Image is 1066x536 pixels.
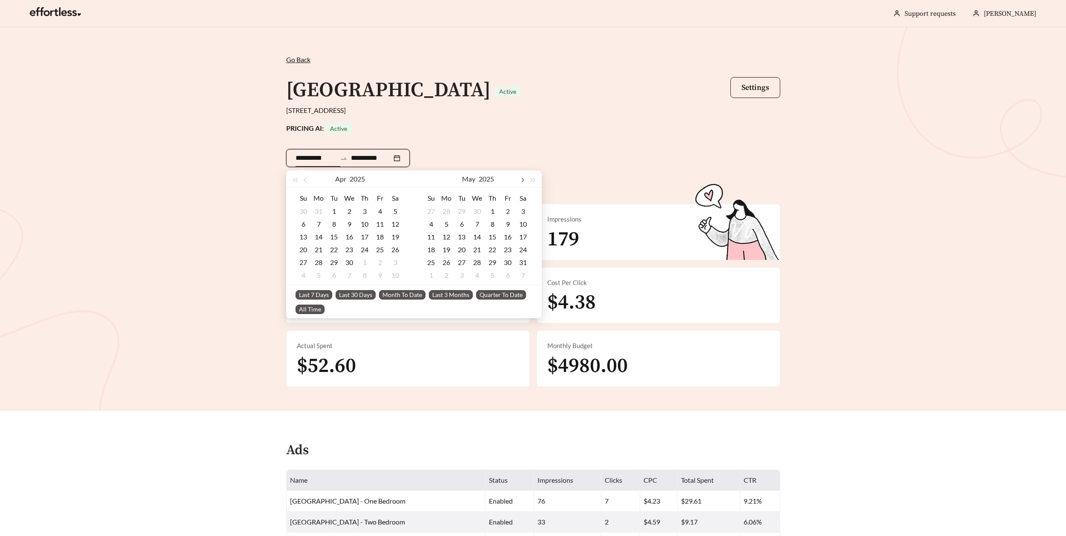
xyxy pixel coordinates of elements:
a: Support requests [905,9,956,18]
td: 2025-05-11 [423,231,439,243]
td: 2025-05-15 [485,231,500,243]
div: 31 [313,206,324,216]
button: 2025 [479,170,494,187]
div: 30 [298,206,308,216]
div: 18 [375,232,385,242]
td: 2025-05-30 [500,256,515,269]
td: 2025-06-06 [500,269,515,282]
div: 10 [390,270,400,280]
div: 28 [313,257,324,268]
td: 2025-05-05 [439,218,454,231]
td: 2025-05-29 [485,256,500,269]
td: 2025-06-02 [439,269,454,282]
td: 2025-05-10 [388,269,403,282]
td: $29.61 [678,491,740,512]
div: 6 [457,219,467,229]
td: 2025-05-02 [372,256,388,269]
div: 22 [487,245,497,255]
div: 28 [472,257,482,268]
div: 9 [503,219,513,229]
div: 30 [503,257,513,268]
th: Th [357,191,372,205]
td: 2025-04-29 [326,256,342,269]
td: 33 [534,512,601,533]
div: 29 [457,206,467,216]
th: Sa [515,191,531,205]
span: $4980.00 [547,353,628,379]
th: Th [485,191,500,205]
div: 11 [426,232,436,242]
td: 6.06% [740,512,780,533]
td: 2025-05-24 [515,243,531,256]
div: 5 [441,219,451,229]
td: 2025-04-28 [439,205,454,218]
td: 2025-05-12 [439,231,454,243]
h4: Ads [286,443,309,458]
td: 2025-04-17 [357,231,372,243]
button: 2025 [350,170,365,187]
td: 2025-04-19 [388,231,403,243]
td: 2025-04-28 [311,256,326,269]
td: 2 [601,512,640,533]
div: 12 [390,219,400,229]
td: 2025-05-10 [515,218,531,231]
div: 23 [503,245,513,255]
div: 1 [329,206,339,216]
span: swap-right [340,155,348,162]
div: 16 [503,232,513,242]
div: 29 [329,257,339,268]
div: [STREET_ADDRESS] [286,105,780,115]
div: 8 [359,270,370,280]
div: 20 [298,245,308,255]
th: We [469,191,485,205]
td: 2025-05-21 [469,243,485,256]
th: Clicks [601,470,640,491]
span: 179 [547,227,579,252]
th: Total Spent [678,470,740,491]
div: Impressions [547,214,770,224]
div: 5 [487,270,497,280]
td: 2025-04-01 [326,205,342,218]
div: 5 [313,270,324,280]
div: 3 [518,206,528,216]
div: 24 [518,245,528,255]
td: 2025-06-05 [485,269,500,282]
span: Last 30 Days [336,290,376,300]
div: 19 [390,232,400,242]
td: 2025-06-07 [515,269,531,282]
div: 27 [426,206,436,216]
td: 2025-05-09 [500,218,515,231]
td: 2025-04-22 [326,243,342,256]
td: 2025-05-22 [485,243,500,256]
div: 17 [359,232,370,242]
td: 2025-05-08 [485,218,500,231]
td: 2025-05-01 [357,256,372,269]
div: 1 [359,257,370,268]
th: Su [296,191,311,205]
td: 2025-05-04 [296,269,311,282]
th: Fr [500,191,515,205]
div: 12 [441,232,451,242]
div: 25 [375,245,385,255]
div: 4 [472,270,482,280]
td: 2025-04-02 [342,205,357,218]
td: 2025-04-10 [357,218,372,231]
div: 13 [298,232,308,242]
div: 7 [344,270,354,280]
td: 2025-04-24 [357,243,372,256]
td: 2025-04-27 [296,256,311,269]
td: 2025-03-31 [311,205,326,218]
th: Fr [372,191,388,205]
td: 2025-04-03 [357,205,372,218]
span: CPC [644,476,657,484]
td: 2025-05-07 [469,218,485,231]
td: 2025-05-16 [500,231,515,243]
td: 2025-04-18 [372,231,388,243]
td: 2025-04-14 [311,231,326,243]
span: CTR [744,476,756,484]
div: 2 [344,206,354,216]
div: 4 [375,206,385,216]
button: Apr [335,170,346,187]
td: 2025-04-15 [326,231,342,243]
span: [GEOGRAPHIC_DATA] - One Bedroom [290,497,405,505]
